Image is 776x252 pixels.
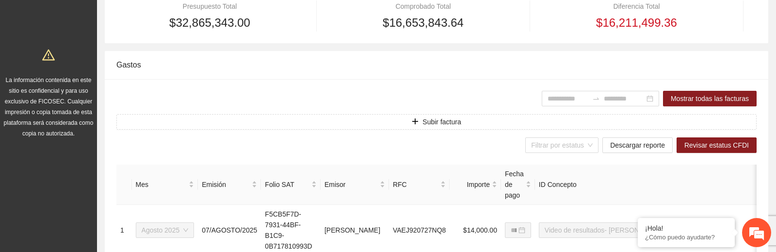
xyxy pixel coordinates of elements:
[116,114,757,130] button: plusSubir factura
[169,14,250,32] span: $32,865,343.00
[324,179,378,190] span: Emisor
[539,179,773,190] span: ID Concepto
[321,165,389,205] th: Emisor
[545,223,673,237] span: Video de resultados- Juarez
[610,140,665,151] span: Descargar reporte
[389,165,450,205] th: RFC
[132,165,198,205] th: Mes
[450,165,501,205] th: Importe
[592,95,600,102] span: swap-right
[663,91,757,106] button: Mostrar todas las facturas
[393,179,438,190] span: RFC
[422,117,461,127] span: Subir factura
[42,49,55,61] span: warning
[56,76,134,174] span: Estamos en línea.
[645,234,727,241] p: ¿Cómo puedo ayudarte?
[602,137,673,153] button: Descargar reporte
[543,1,730,12] div: Diferencia Total
[159,5,182,28] div: Minimizar ventana de chat en vivo
[596,14,677,32] span: $16,211,499.36
[142,223,189,237] span: Agosto 2025
[453,179,490,190] span: Importe
[684,140,749,151] span: Revisar estatus CFDI
[330,1,517,12] div: Comprobado Total
[202,179,250,190] span: Emisión
[50,50,163,62] div: Chatee con nosotros ahora
[116,1,303,12] div: Presupuesto Total
[592,95,600,102] span: to
[671,93,749,104] span: Mostrar todas las facturas
[116,51,757,79] div: Gastos
[5,157,185,191] textarea: Escriba su mensaje y pulse “Intro”
[265,179,309,190] span: Folio SAT
[677,137,757,153] button: Revisar estatus CFDI
[412,118,419,126] span: plus
[261,165,321,205] th: Folio SAT
[645,224,727,232] div: ¡Hola!
[198,165,261,205] th: Emisión
[4,77,94,137] span: La información contenida en este sitio es confidencial y para uso exclusivo de FICOSEC. Cualquier...
[136,179,187,190] span: Mes
[501,165,535,205] th: Fecha de pago
[505,168,524,201] span: Fecha de pago
[383,14,464,32] span: $16,653,843.64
